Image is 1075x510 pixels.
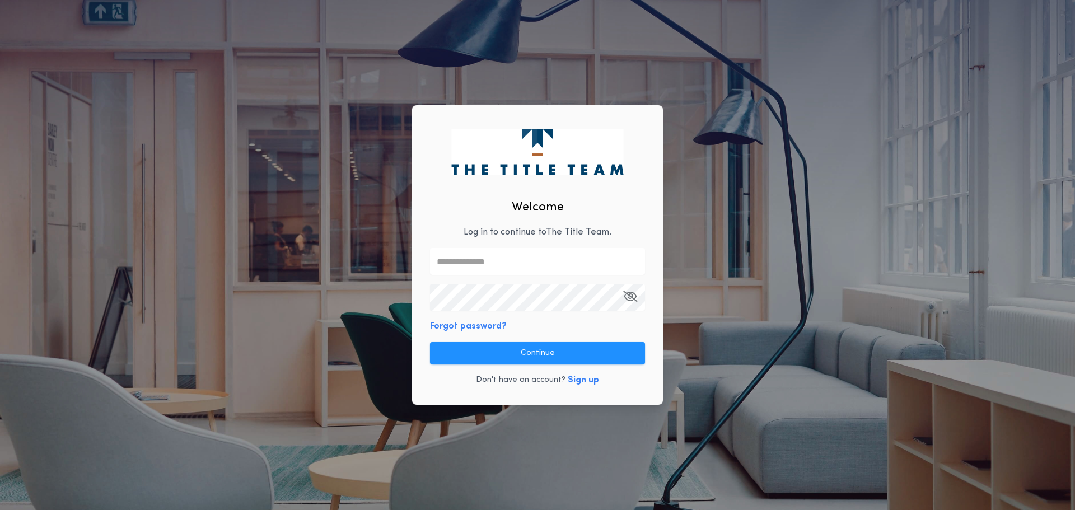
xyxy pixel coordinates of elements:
[464,226,611,239] p: Log in to continue to The Title Team .
[451,129,623,175] img: logo
[430,342,645,364] button: Continue
[476,375,565,386] p: Don't have an account?
[430,320,507,333] button: Forgot password?
[568,373,599,387] button: Sign up
[512,198,564,217] h2: Welcome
